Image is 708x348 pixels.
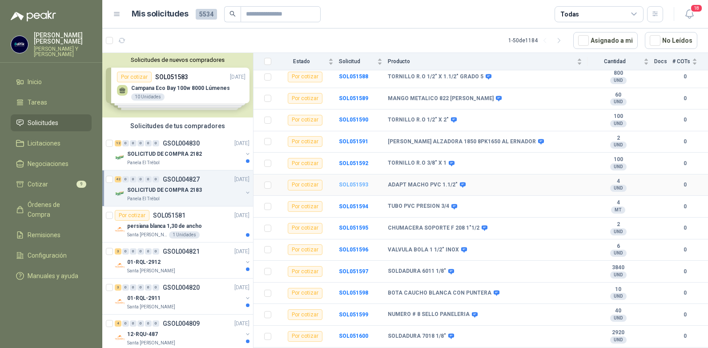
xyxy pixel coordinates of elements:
b: 40 [587,308,649,315]
div: Solicitudes de nuevos compradoresPor cotizarSOL051583[DATE] Campana Eco Bay 100w 8000 Lúmenes10 U... [102,53,253,117]
a: SOL051598 [339,290,368,296]
b: SOL051589 [339,95,368,101]
div: 0 [122,284,129,291]
a: SOL051592 [339,160,368,166]
b: 10 [587,286,649,293]
div: Por cotizar [288,266,322,277]
a: Configuración [11,247,92,264]
div: 0 [153,140,159,146]
b: 60 [587,92,649,99]
div: 0 [145,140,152,146]
h1: Mis solicitudes [132,8,189,20]
div: 3 [115,248,121,255]
div: Por cotizar [288,223,322,234]
p: SOL051581 [153,212,185,219]
b: [PERSON_NAME] ALZADORA 1850 8PK1650 AL ERNADOR [388,138,536,146]
div: Por cotizar [288,244,322,255]
b: 0 [672,332,697,340]
b: 0 [672,138,697,146]
div: 0 [137,140,144,146]
div: 0 [122,140,129,146]
a: SOL051596 [339,247,368,253]
div: Por cotizar [288,115,322,125]
div: Por cotizar [288,158,322,169]
img: Company Logo [115,332,125,343]
span: 5534 [196,9,217,20]
a: Remisiones [11,227,92,243]
div: 1 Unidades [169,231,200,239]
a: 42 0 0 0 0 0 GSOL004827[DATE] Company LogoSOLICITUD DE COMPRA 2183Panela El Trébol [115,174,251,202]
a: SOL051591 [339,138,368,145]
span: Tareas [28,97,47,107]
img: Company Logo [11,36,28,53]
div: UND [610,163,627,170]
a: Por cotizarSOL051581[DATE] Company Logopersiana blanca 1,30 de anchoSanta [PERSON_NAME]1 Unidades [102,206,253,243]
p: Santa [PERSON_NAME] [127,267,175,275]
div: 0 [122,176,129,182]
span: 18 [690,4,703,12]
a: SOL051599 [339,312,368,318]
a: Tareas [11,94,92,111]
div: UND [610,185,627,192]
span: Cotizar [28,179,48,189]
a: SOL051594 [339,203,368,210]
div: 0 [153,284,159,291]
b: SOL051588 [339,73,368,80]
p: SOLICITUD DE COMPRA 2182 [127,150,202,158]
div: 0 [137,284,144,291]
div: 0 [130,320,137,327]
p: [PERSON_NAME] Y [PERSON_NAME] [34,46,92,57]
div: 0 [122,320,129,327]
a: SOL051597 [339,268,368,275]
div: 0 [130,248,137,255]
b: TORNILLO R.O 1/2" X 2" [388,117,449,124]
b: SOL051595 [339,225,368,231]
div: UND [610,336,627,344]
div: Por cotizar [288,136,322,147]
th: Estado [277,53,339,70]
b: 4 [587,178,649,185]
b: 2 [587,135,649,142]
div: Por cotizar [288,331,322,342]
b: 0 [672,289,697,297]
b: 3840 [587,264,649,271]
b: ADAPT MACHO PVC 1.1/2" [388,182,458,189]
b: BOTA CAUCHO BLANCA CON PUNTERA [388,290,491,297]
a: Manuales y ayuda [11,267,92,284]
span: search [229,11,236,17]
b: SOLDADURA 6011 1/8" [388,268,446,275]
span: 9 [76,181,86,188]
a: Licitaciones [11,135,92,152]
a: SOL051593 [339,182,368,188]
a: Cotizar9 [11,176,92,193]
b: 100 [587,156,649,163]
a: 4 0 0 0 0 0 GSOL004809[DATE] Company Logo12-RQU-487Santa [PERSON_NAME] [115,318,251,347]
b: MANGO METALICO 822 [PERSON_NAME] [388,95,494,102]
div: 0 [145,284,152,291]
button: Solicitudes de nuevos compradores [106,57,249,63]
p: [PERSON_NAME] [PERSON_NAME] [34,32,92,45]
span: Producto [388,58,575,65]
div: Por cotizar [288,288,322,299]
b: SOL051600 [339,333,368,339]
p: [DATE] [234,247,249,256]
span: Negociaciones [28,159,68,169]
div: UND [610,77,627,84]
div: Por cotizar [288,93,322,104]
p: [DATE] [234,211,249,220]
div: 0 [145,248,152,255]
span: Configuración [28,251,67,260]
img: Company Logo [115,188,125,199]
div: 0 [130,284,137,291]
b: 0 [672,267,697,276]
div: Solicitudes de tus compradores [102,117,253,134]
a: SOL051590 [339,117,368,123]
a: Órdenes de Compra [11,196,92,223]
img: Logo peakr [11,11,56,21]
b: 0 [672,224,697,232]
a: Inicio [11,73,92,90]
